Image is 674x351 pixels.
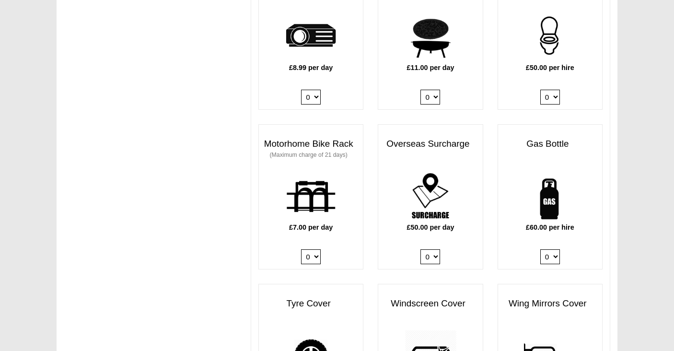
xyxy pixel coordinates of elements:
[524,170,576,222] img: gas-bottle.png
[259,134,363,164] h3: Motorhome Bike Rack
[270,152,348,158] small: (Maximum charge of 21 days)
[405,11,457,63] img: pizza.png
[259,294,363,314] h3: Tyre Cover
[526,223,574,231] b: £60.00 per hire
[289,64,333,71] b: £8.99 per day
[289,223,333,231] b: £7.00 per day
[378,294,482,314] h3: Windscreen Cover
[285,11,337,63] img: projector.png
[378,134,482,154] h3: Overseas Surcharge
[407,223,454,231] b: £50.00 per day
[407,64,454,71] b: £11.00 per day
[405,170,457,222] img: surcharge.png
[498,294,602,314] h3: Wing Mirrors Cover
[498,134,602,154] h3: Gas Bottle
[526,64,574,71] b: £50.00 per hire
[285,170,337,222] img: bike-rack.png
[524,11,576,63] img: potty.png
